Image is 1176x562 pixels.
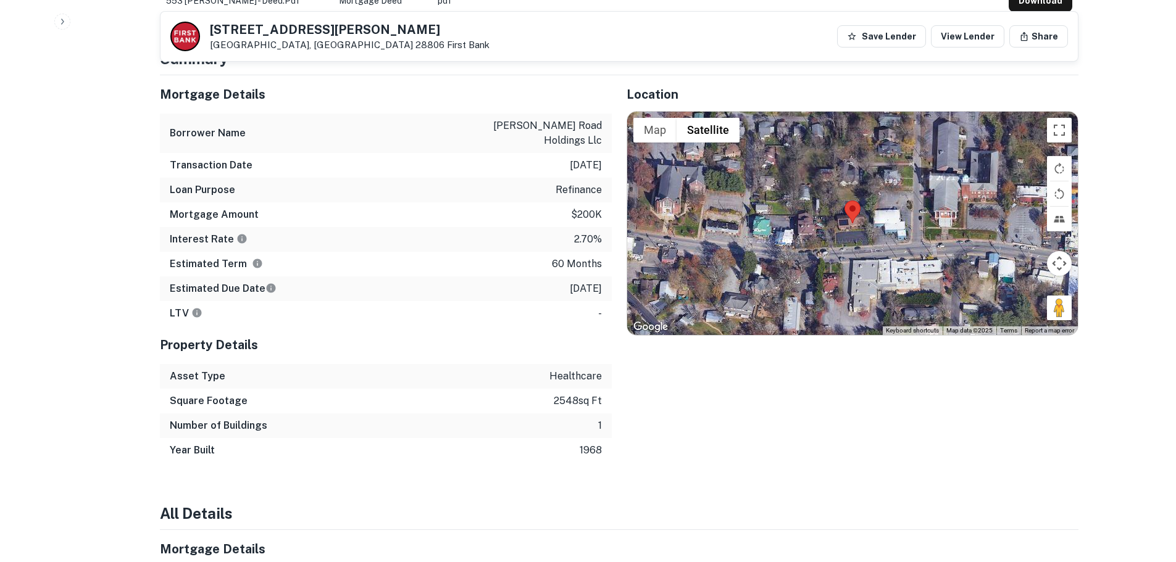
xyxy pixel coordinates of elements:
button: Drag Pegman onto the map to open Street View [1047,295,1072,320]
h6: Number of Buildings [170,418,267,433]
h5: [STREET_ADDRESS][PERSON_NAME] [210,23,490,36]
h6: Asset Type [170,369,225,384]
h6: LTV [170,306,202,321]
button: Share [1009,25,1068,48]
button: Save Lender [837,25,926,48]
h6: Interest Rate [170,232,248,247]
p: 2.70% [574,232,602,247]
p: [DATE] [570,281,602,296]
svg: Term is based on a standard schedule for this type of loan. [252,258,263,269]
h6: Borrower Name [170,126,246,141]
h5: Mortgage Details [160,540,612,558]
h6: Estimated Term [170,257,263,271]
a: First Bank [447,39,490,50]
p: 1 [598,418,602,433]
h6: Estimated Due Date [170,281,277,296]
p: [GEOGRAPHIC_DATA], [GEOGRAPHIC_DATA] 28806 [210,39,490,51]
h6: Mortgage Amount [170,207,259,222]
p: 60 months [552,257,602,271]
p: refinance [556,183,602,197]
p: $200k [571,207,602,222]
button: Rotate map counterclockwise [1047,181,1072,206]
button: Keyboard shortcuts [886,326,939,335]
p: - [598,306,602,321]
button: Show street map [633,118,677,143]
a: Open this area in Google Maps (opens a new window) [630,319,671,335]
button: Rotate map clockwise [1047,156,1072,181]
p: 2548 sq ft [554,394,602,408]
svg: LTVs displayed on the website are for informational purposes only and may be reported incorrectly... [191,307,202,318]
h6: Transaction Date [170,158,252,173]
button: Map camera controls [1047,251,1072,276]
h6: Year Built [170,443,215,458]
h5: Mortgage Details [160,85,612,104]
button: Toggle fullscreen view [1047,118,1072,143]
a: View Lender [931,25,1004,48]
img: Google [630,319,671,335]
p: [DATE] [570,158,602,173]
h5: Property Details [160,336,612,354]
h4: All Details [160,502,1078,524]
span: Map data ©2025 [946,327,993,334]
a: Terms (opens in new tab) [1000,327,1017,334]
button: Show satellite imagery [677,118,740,143]
p: healthcare [549,369,602,384]
p: [PERSON_NAME] road holdings llc [491,118,602,148]
h5: Location [627,85,1078,104]
svg: The interest rates displayed on the website are for informational purposes only and may be report... [236,233,248,244]
p: 1968 [580,443,602,458]
svg: Estimate is based on a standard schedule for this type of loan. [265,283,277,294]
button: Tilt map [1047,207,1072,231]
iframe: Chat Widget [1114,463,1176,523]
h6: Loan Purpose [170,183,235,197]
h6: Square Footage [170,394,248,408]
a: Report a map error [1025,327,1074,334]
